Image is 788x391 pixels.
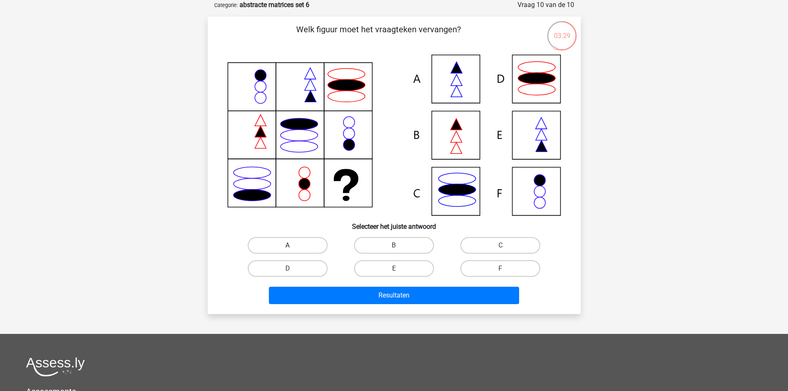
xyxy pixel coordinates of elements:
[248,237,328,254] label: A
[354,237,434,254] label: B
[460,237,540,254] label: C
[546,20,577,41] div: 03:29
[221,216,568,230] h6: Selecteer het juiste antwoord
[460,260,540,277] label: F
[240,1,309,9] strong: abstracte matrices set 6
[354,260,434,277] label: E
[269,287,519,304] button: Resultaten
[26,357,85,377] img: Assessly logo
[248,260,328,277] label: D
[221,23,537,48] p: Welk figuur moet het vraagteken vervangen?
[214,2,238,8] small: Categorie:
